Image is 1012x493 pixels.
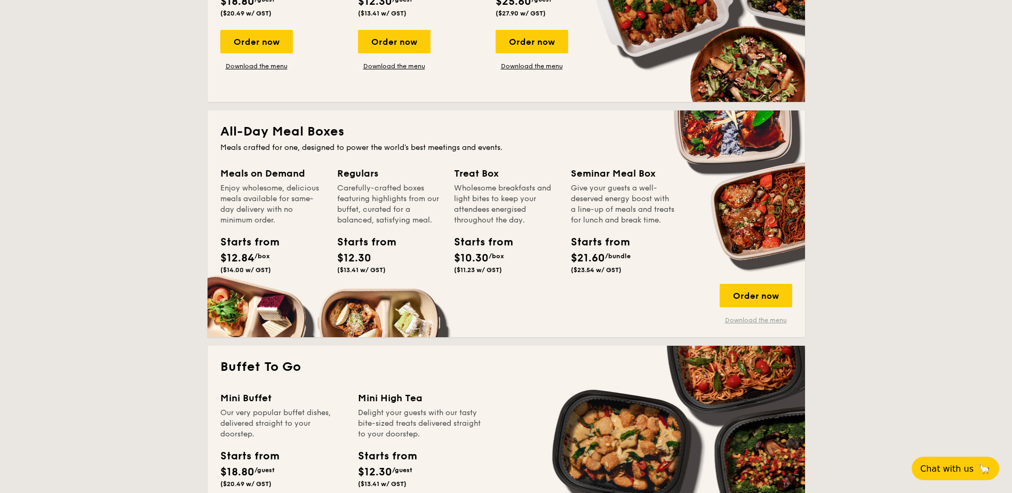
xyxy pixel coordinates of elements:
span: $12.30 [358,466,392,479]
span: /guest [254,466,275,474]
a: Download the menu [496,62,568,70]
span: ($14.00 w/ GST) [220,266,271,274]
span: ($11.23 w/ GST) [454,266,502,274]
span: ($27.90 w/ GST) [496,10,546,17]
div: Enjoy wholesome, delicious meals available for same-day delivery with no minimum order. [220,183,324,226]
span: /bundle [605,252,631,260]
span: ($20.49 w/ GST) [220,10,272,17]
div: Order now [496,30,568,53]
a: Download the menu [358,62,431,70]
span: /box [254,252,270,260]
div: Starts from [358,448,416,464]
div: Wholesome breakfasts and light bites to keep your attendees energised throughout the day. [454,183,558,226]
span: 🦙 [978,463,991,475]
div: Our very popular buffet dishes, delivered straight to your doorstep. [220,408,345,440]
span: $12.30 [337,252,371,265]
div: Seminar Meal Box [571,166,675,181]
span: $12.84 [220,252,254,265]
div: Starts from [337,234,385,250]
div: Delight your guests with our tasty bite-sized treats delivered straight to your doorstep. [358,408,483,440]
span: Chat with us [920,464,974,474]
span: $10.30 [454,252,489,265]
div: Order now [220,30,293,53]
div: Order now [358,30,431,53]
span: ($13.41 w/ GST) [358,10,407,17]
div: Meals crafted for one, designed to power the world's best meetings and events. [220,142,792,153]
div: Regulars [337,166,441,181]
span: ($13.41 w/ GST) [337,266,386,274]
div: Meals on Demand [220,166,324,181]
h2: All-Day Meal Boxes [220,123,792,140]
div: Treat Box [454,166,558,181]
div: Starts from [220,448,278,464]
a: Download the menu [720,316,792,324]
div: Mini Buffet [220,391,345,405]
div: Carefully-crafted boxes featuring highlights from our buffet, curated for a balanced, satisfying ... [337,183,441,226]
div: Mini High Tea [358,391,483,405]
h2: Buffet To Go [220,359,792,376]
div: Order now [720,284,792,307]
div: Give your guests a well-deserved energy boost with a line-up of meals and treats for lunch and br... [571,183,675,226]
span: /box [489,252,504,260]
div: Starts from [454,234,502,250]
div: Starts from [220,234,268,250]
span: ($20.49 w/ GST) [220,480,272,488]
div: Starts from [571,234,619,250]
a: Download the menu [220,62,293,70]
span: $21.60 [571,252,605,265]
span: $18.80 [220,466,254,479]
button: Chat with us🦙 [912,457,999,480]
span: ($23.54 w/ GST) [571,266,621,274]
span: ($13.41 w/ GST) [358,480,407,488]
span: /guest [392,466,412,474]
